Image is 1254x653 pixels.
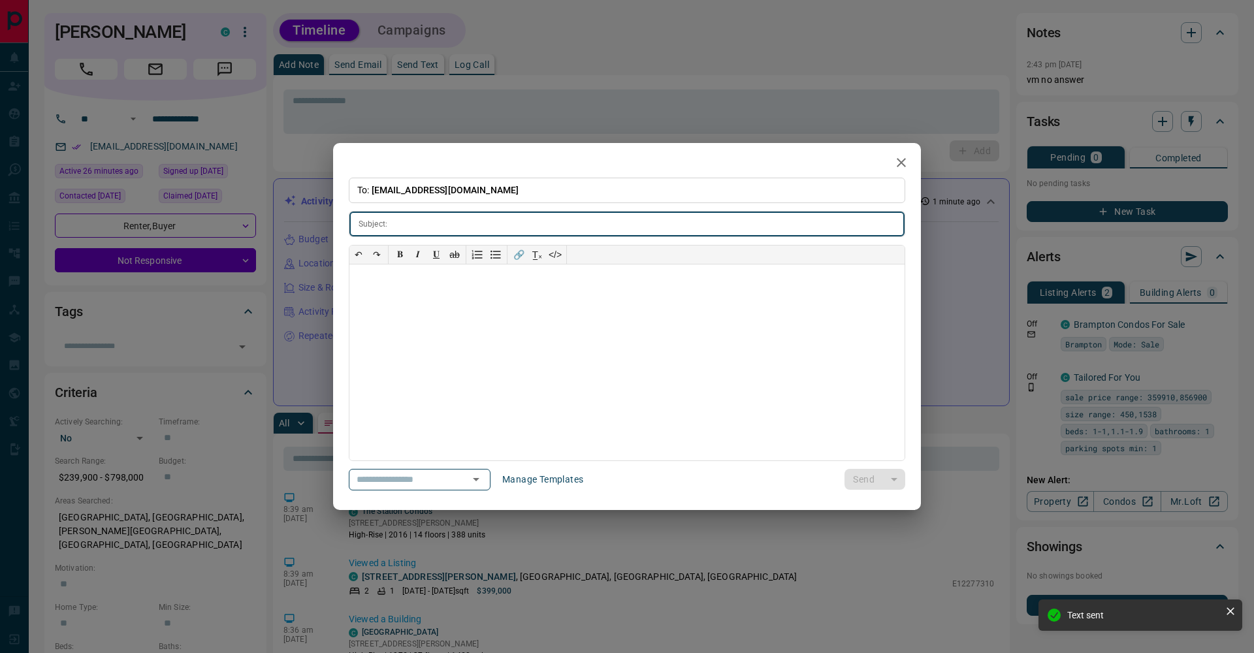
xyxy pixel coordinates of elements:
[359,218,387,230] p: Subject:
[494,469,591,490] button: Manage Templates
[509,246,528,264] button: 🔗
[349,246,368,264] button: ↶
[445,246,464,264] button: ab
[409,246,427,264] button: 𝑰
[468,246,487,264] button: Numbered list
[349,178,905,203] p: To:
[546,246,564,264] button: </>
[467,470,485,488] button: Open
[449,249,460,260] s: ab
[433,249,440,259] span: 𝐔
[372,185,519,195] span: [EMAIL_ADDRESS][DOMAIN_NAME]
[1067,610,1220,620] div: Text sent
[528,246,546,264] button: T̲ₓ
[427,246,445,264] button: 𝐔
[391,246,409,264] button: 𝐁
[844,469,905,490] div: split button
[368,246,386,264] button: ↷
[487,246,505,264] button: Bullet list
